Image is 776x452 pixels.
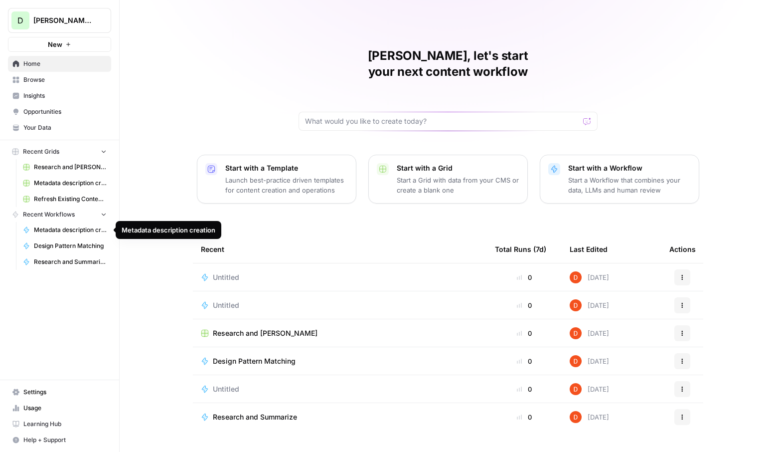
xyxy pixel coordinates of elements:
[495,384,554,394] div: 0
[570,411,609,423] div: [DATE]
[540,155,699,204] button: Start with a WorkflowStart a Workflow that combines your data, LLMs and human review
[669,235,696,263] div: Actions
[33,15,94,25] span: [PERSON_NAME] test
[17,14,23,26] span: D
[568,163,691,173] p: Start with a Workflow
[18,222,111,238] a: Metadata description creation
[8,56,111,72] a: Home
[18,238,111,254] a: Design Pattern Matching
[8,72,111,88] a: Browse
[570,271,609,283] div: [DATE]
[397,163,519,173] p: Start with a Grid
[23,75,107,84] span: Browse
[23,147,59,156] span: Recent Grids
[8,416,111,432] a: Learning Hub
[23,123,107,132] span: Your Data
[34,163,107,172] span: Research and [PERSON_NAME]
[23,91,107,100] span: Insights
[8,432,111,448] button: Help + Support
[8,207,111,222] button: Recent Workflows
[8,8,111,33] button: Workspace: David test
[197,155,356,204] button: Start with a TemplateLaunch best-practice driven templates for content creation and operations
[23,436,107,445] span: Help + Support
[213,300,239,310] span: Untitled
[8,400,111,416] a: Usage
[397,175,519,195] p: Start a Grid with data from your CMS or create a blank one
[570,355,609,367] div: [DATE]
[570,299,609,311] div: [DATE]
[23,59,107,68] span: Home
[495,300,554,310] div: 0
[213,412,297,422] span: Research and Summarize
[201,328,479,338] a: Research and [PERSON_NAME]
[8,37,111,52] button: New
[495,328,554,338] div: 0
[34,257,107,266] span: Research and Summarize
[570,299,582,311] img: 8e1kl30e504tbu4klt84v0xbx9a2
[570,383,582,395] img: 8e1kl30e504tbu4klt84v0xbx9a2
[225,163,348,173] p: Start with a Template
[570,271,582,283] img: 8e1kl30e504tbu4klt84v0xbx9a2
[34,195,107,204] span: Refresh Existing Content (1)
[213,384,239,394] span: Untitled
[48,39,62,49] span: New
[570,327,609,339] div: [DATE]
[570,235,608,263] div: Last Edited
[8,88,111,104] a: Insights
[122,225,215,235] div: Metadata description creation
[213,328,317,338] span: Research and [PERSON_NAME]
[18,254,111,270] a: Research and Summarize
[34,179,107,188] span: Metadata description creation Grid
[8,104,111,120] a: Opportunities
[34,241,107,250] span: Design Pattern Matching
[299,48,598,80] h1: [PERSON_NAME], let's start your next content workflow
[34,226,107,234] span: Metadata description creation
[201,384,479,394] a: Untitled
[23,388,107,397] span: Settings
[18,191,111,207] a: Refresh Existing Content (1)
[568,175,691,195] p: Start a Workflow that combines your data, LLMs and human review
[8,144,111,159] button: Recent Grids
[23,404,107,413] span: Usage
[8,120,111,136] a: Your Data
[225,175,348,195] p: Launch best-practice driven templates for content creation and operations
[201,356,479,366] a: Design Pattern Matching
[305,116,579,126] input: What would you like to create today?
[570,355,582,367] img: 8e1kl30e504tbu4klt84v0xbx9a2
[213,356,296,366] span: Design Pattern Matching
[201,272,479,282] a: Untitled
[570,383,609,395] div: [DATE]
[570,411,582,423] img: 8e1kl30e504tbu4klt84v0xbx9a2
[201,412,479,422] a: Research and Summarize
[201,300,479,310] a: Untitled
[18,175,111,191] a: Metadata description creation Grid
[495,412,554,422] div: 0
[23,420,107,429] span: Learning Hub
[495,272,554,282] div: 0
[570,327,582,339] img: 8e1kl30e504tbu4klt84v0xbx9a2
[201,235,479,263] div: Recent
[213,272,239,282] span: Untitled
[18,159,111,175] a: Research and [PERSON_NAME]
[8,384,111,400] a: Settings
[368,155,528,204] button: Start with a GridStart a Grid with data from your CMS or create a blank one
[23,107,107,116] span: Opportunities
[495,356,554,366] div: 0
[495,235,546,263] div: Total Runs (7d)
[23,210,75,219] span: Recent Workflows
